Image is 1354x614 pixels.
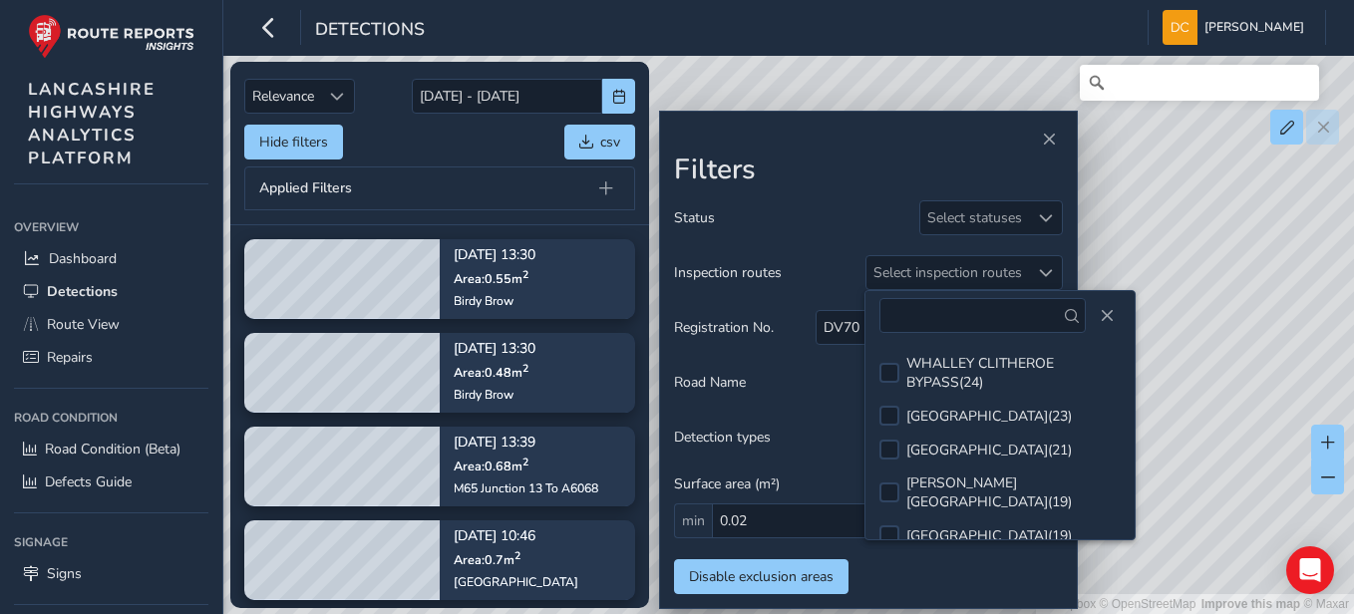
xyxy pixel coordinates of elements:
[14,242,208,275] a: Dashboard
[1163,10,1197,45] img: diamond-layout
[906,526,1072,545] div: [GEOGRAPHIC_DATA] ( 19 )
[454,342,535,356] p: [DATE] 13:30
[920,201,1029,234] div: Select statuses
[454,479,598,495] div: M65 Junction 13 To A6068
[454,457,528,473] span: Area: 0.68 m
[49,249,117,268] span: Dashboard
[14,212,208,242] div: Overview
[1286,546,1334,594] div: Open Intercom Messenger
[1163,10,1311,45] button: [PERSON_NAME]
[14,341,208,374] a: Repairs
[28,78,156,169] span: LANCASHIRE HIGHWAYS ANALYTICS PLATFORM
[244,125,343,159] button: Hide filters
[906,473,1121,511] div: [PERSON_NAME][GEOGRAPHIC_DATA] ( 19 )
[674,559,848,594] button: Disable exclusion areas
[1093,302,1121,330] button: Close
[600,133,620,152] span: csv
[454,269,528,286] span: Area: 0.55 m
[454,529,578,543] p: [DATE] 10:46
[454,363,528,380] span: Area: 0.48 m
[522,266,528,281] sup: 2
[906,407,1072,426] div: [GEOGRAPHIC_DATA] ( 23 )
[14,275,208,308] a: Detections
[1080,65,1319,101] input: Search
[712,503,867,538] input: 0
[522,454,528,468] sup: 2
[14,557,208,590] a: Signs
[1204,10,1304,45] span: [PERSON_NAME]
[1035,126,1063,153] button: Close
[45,440,180,459] span: Road Condition (Beta)
[28,14,194,59] img: rr logo
[454,436,598,450] p: [DATE] 13:39
[674,153,1063,187] h2: Filters
[454,573,578,589] div: [GEOGRAPHIC_DATA]
[454,386,535,402] div: Birdy Brow
[906,354,1121,392] div: WHALLEY CLITHEROE BYPASS ( 24 )
[245,80,321,113] span: Relevance
[45,472,132,491] span: Defects Guide
[47,564,82,583] span: Signs
[14,308,208,341] a: Route View
[674,208,715,227] span: Status
[14,403,208,433] div: Road Condition
[14,465,208,498] a: Defects Guide
[454,248,535,262] p: [DATE] 13:30
[14,433,208,465] a: Road Condition (Beta)
[47,315,120,334] span: Route View
[674,428,771,447] span: Detection types
[321,80,354,113] div: Sort by Date
[674,318,774,337] span: Registration No.
[674,263,782,282] span: Inspection routes
[866,256,1029,289] div: Select inspection routes
[824,318,893,337] div: DV70 PZN ,
[259,181,352,195] span: Applied Filters
[522,360,528,375] sup: 2
[47,348,93,367] span: Repairs
[454,550,520,567] span: Area: 0.7 m
[674,503,712,538] span: min
[14,527,208,557] div: Signage
[47,282,118,301] span: Detections
[564,125,635,159] button: csv
[674,373,746,392] span: Road Name
[514,547,520,562] sup: 2
[906,441,1072,460] div: [GEOGRAPHIC_DATA] ( 21 )
[674,474,780,493] span: Surface area (m²)
[454,292,535,308] div: Birdy Brow
[315,17,425,45] span: Detections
